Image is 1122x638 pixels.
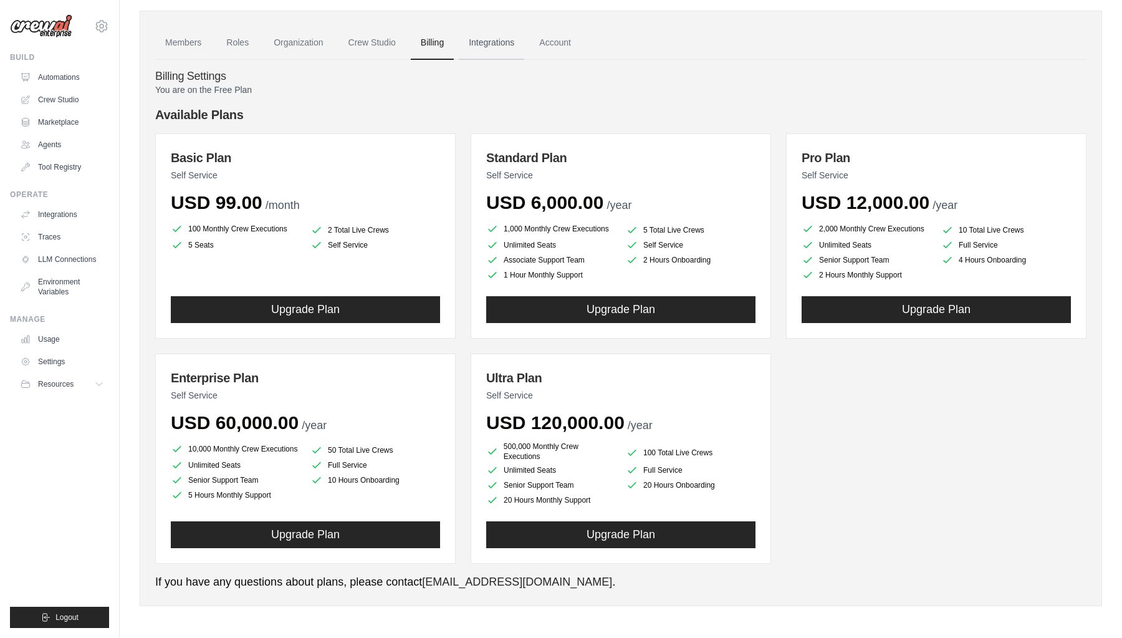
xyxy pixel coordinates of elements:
a: Tool Registry [15,157,109,177]
li: 20 Hours Onboarding [626,479,755,491]
button: Upgrade Plan [171,521,440,548]
a: Members [155,26,211,60]
li: 5 Seats [171,239,300,251]
a: LLM Connections [15,249,109,269]
button: Logout [10,607,109,628]
a: Crew Studio [15,90,109,110]
button: Upgrade Plan [486,521,755,548]
h3: Pro Plan [802,149,1071,167]
li: 500,000 Monthly Crew Executions [486,442,616,462]
span: /year [628,419,653,432]
li: 2 Hours Monthly Support [802,269,931,281]
li: 2,000 Monthly Crew Executions [802,221,931,236]
h3: Ultra Plan [486,369,755,387]
a: Billing [411,26,454,60]
a: Organization [264,26,333,60]
li: 20 Hours Monthly Support [486,494,616,506]
span: USD 99.00 [171,192,262,213]
span: /year [607,199,631,211]
a: Agents [15,135,109,155]
iframe: Chat Widget [1060,578,1122,638]
span: USD 6,000.00 [486,192,603,213]
li: Unlimited Seats [171,459,300,471]
li: Self Service [310,239,440,251]
span: Logout [55,612,79,622]
button: Upgrade Plan [802,296,1071,323]
a: Usage [15,329,109,349]
h4: Billing Settings [155,70,1086,84]
li: Self Service [626,239,755,251]
li: Senior Support Team [802,254,931,266]
li: 5 Total Live Crews [626,224,755,236]
h3: Standard Plan [486,149,755,167]
li: Full Service [310,459,440,471]
a: Account [529,26,581,60]
button: Upgrade Plan [171,296,440,323]
li: 1,000 Monthly Crew Executions [486,221,616,236]
div: Manage [10,314,109,324]
a: Crew Studio [338,26,406,60]
a: Settings [15,352,109,372]
a: Roles [216,26,259,60]
p: Self Service [171,169,440,181]
li: Full Service [626,464,755,476]
a: Automations [15,67,109,87]
span: /month [266,199,300,211]
div: Operate [10,190,109,200]
p: You are on the Free Plan [155,84,1086,96]
span: USD 60,000.00 [171,412,299,433]
a: Environment Variables [15,272,109,302]
li: 5 Hours Monthly Support [171,489,300,501]
li: 10 Total Live Crews [941,224,1071,236]
li: 2 Hours Onboarding [626,254,755,266]
li: 1 Hour Monthly Support [486,269,616,281]
li: 4 Hours Onboarding [941,254,1071,266]
li: Unlimited Seats [486,239,616,251]
p: Self Service [171,389,440,402]
a: [EMAIL_ADDRESS][DOMAIN_NAME] [422,576,612,588]
p: Self Service [802,169,1071,181]
li: 100 Total Live Crews [626,444,755,462]
li: Senior Support Team [486,479,616,491]
span: USD 12,000.00 [802,192,929,213]
li: 2 Total Live Crews [310,224,440,236]
li: 100 Monthly Crew Executions [171,221,300,236]
a: Integrations [15,205,109,225]
h4: Available Plans [155,106,1086,123]
span: /year [933,199,957,211]
span: Resources [38,379,74,389]
span: USD 120,000.00 [486,412,625,433]
li: Senior Support Team [171,474,300,486]
li: 50 Total Live Crews [310,444,440,457]
h3: Basic Plan [171,149,440,167]
button: Upgrade Plan [486,296,755,323]
li: Full Service [941,239,1071,251]
li: 10 Hours Onboarding [310,474,440,486]
a: Marketplace [15,112,109,132]
li: 10,000 Monthly Crew Executions [171,442,300,457]
li: Unlimited Seats [802,239,931,251]
div: Build [10,52,109,62]
a: Integrations [459,26,524,60]
a: Traces [15,227,109,247]
li: Unlimited Seats [486,464,616,476]
button: Resources [15,374,109,394]
h3: Enterprise Plan [171,369,440,387]
img: Logo [10,14,72,38]
span: /year [302,419,327,432]
li: Associate Support Team [486,254,616,266]
p: Self Service [486,389,755,402]
p: Self Service [486,169,755,181]
p: If you have any questions about plans, please contact . [155,574,1086,591]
